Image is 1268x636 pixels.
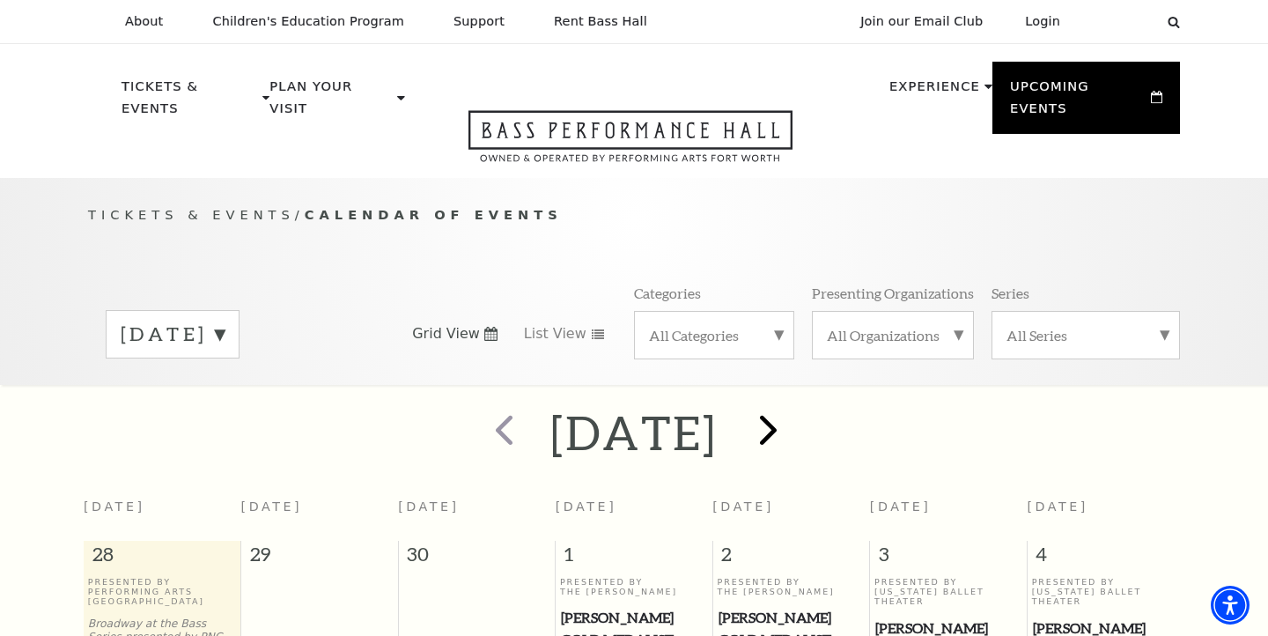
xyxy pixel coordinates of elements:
p: Presenting Organizations [812,284,974,302]
p: Rent Bass Hall [554,14,647,29]
span: 28 [84,541,240,576]
p: Support [453,14,505,29]
span: [DATE] [398,499,460,514]
span: 1 [556,541,712,576]
select: Select: [1088,13,1151,30]
p: Children's Education Program [212,14,404,29]
h2: [DATE] [550,404,717,461]
p: Presented By The [PERSON_NAME] [718,577,866,597]
p: Plan Your Visit [269,76,393,129]
p: / [88,204,1180,226]
label: All Organizations [827,326,959,344]
p: Categories [634,284,701,302]
p: Series [992,284,1029,302]
a: Open this option [405,110,856,178]
div: Accessibility Menu [1211,586,1250,625]
label: All Series [1006,326,1165,344]
p: Presented By [US_STATE] Ballet Theater [1032,577,1181,607]
span: 30 [399,541,556,576]
span: [DATE] [870,499,932,514]
span: [DATE] [712,499,774,514]
p: Tickets & Events [122,76,258,129]
button: next [734,402,799,464]
span: [DATE] [84,499,145,514]
span: 2 [713,541,870,576]
span: List View [524,324,586,344]
span: [DATE] [556,499,617,514]
span: 29 [241,541,398,576]
label: All Categories [649,326,779,344]
span: [DATE] [1027,499,1088,514]
p: Experience [889,76,980,107]
p: Presented By The [PERSON_NAME] [560,577,708,597]
span: 4 [1028,541,1184,576]
span: 3 [870,541,1027,576]
p: About [125,14,163,29]
label: [DATE] [121,321,225,348]
span: Calendar of Events [305,207,563,222]
p: Upcoming Events [1010,76,1146,129]
button: prev [469,402,534,464]
span: [DATE] [241,499,303,514]
p: Presented By Performing Arts [GEOGRAPHIC_DATA] [88,577,237,607]
p: Presented By [US_STATE] Ballet Theater [874,577,1022,607]
span: Grid View [412,324,480,344]
span: Tickets & Events [88,207,295,222]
